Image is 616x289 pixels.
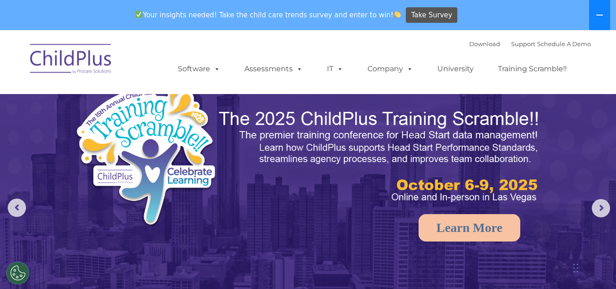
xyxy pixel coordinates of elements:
iframe: Chat Widget [570,245,616,289]
span: Last name [127,60,155,67]
a: Assessments [235,60,312,78]
img: ✅ [135,11,142,18]
a: Schedule A Demo [537,40,591,47]
a: Training Scramble!! [489,60,576,78]
a: Take Survey [406,7,457,23]
img: 👏 [394,11,401,18]
font: | [469,40,591,47]
a: Learn More [419,214,520,242]
a: Software [169,60,229,78]
a: University [428,60,483,78]
a: IT [318,60,352,78]
span: Phone number [127,98,166,105]
button: Cookies Settings [6,262,29,284]
img: ChildPlus by Procare Solutions [26,37,117,83]
span: Your insights needed! Take the child care trends survey and enter to win! [132,6,405,24]
a: Download [469,40,500,47]
span: Take Survey [411,7,452,23]
div: Drag [573,254,579,282]
a: Company [358,60,422,78]
a: Support [511,40,535,47]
